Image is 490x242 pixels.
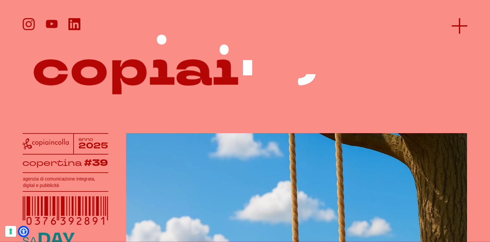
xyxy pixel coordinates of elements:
[23,176,108,189] h1: agenzia di comunicazione integrata, digital e pubblicità
[5,226,16,237] button: Le tue preferenze relative al consenso per le tecnologie di tracciamento
[19,227,28,236] a: Open Accessibility Menu
[78,136,94,142] tspan: anno
[78,140,109,152] tspan: 2025
[84,157,108,169] tspan: #39
[22,157,82,168] tspan: copertina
